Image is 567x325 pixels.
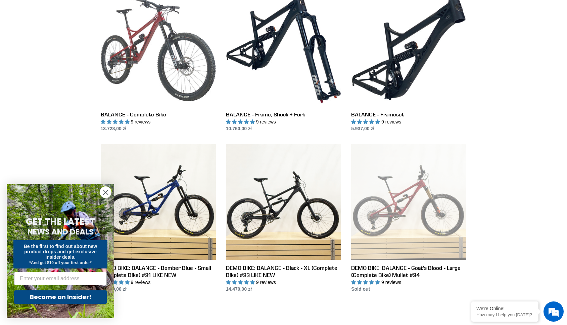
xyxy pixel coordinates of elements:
[29,260,91,265] span: *And get $10 off your first order*
[476,312,533,317] p: How may I help you today?
[26,216,95,228] span: GET THE LATEST
[24,244,97,260] span: Be the first to find out about new product drops and get exclusive insider deals.
[28,226,94,237] span: NEWS AND DEALS
[476,306,533,311] div: We're Online!
[100,186,111,198] button: Close dialog
[14,290,107,304] button: Become an Insider!
[14,272,107,285] input: Enter your email address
